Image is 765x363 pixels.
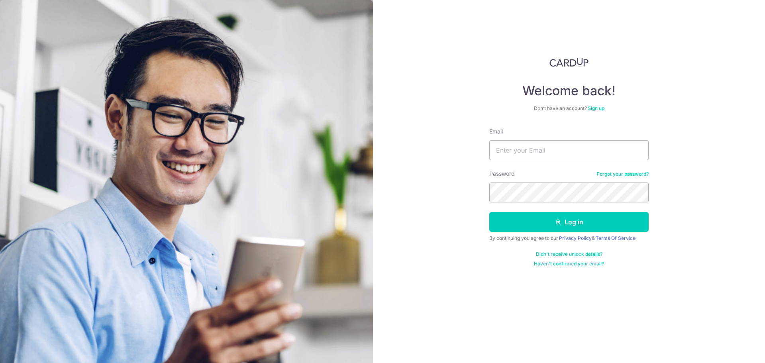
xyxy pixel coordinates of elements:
h4: Welcome back! [489,83,649,99]
button: Log in [489,212,649,232]
input: Enter your Email [489,140,649,160]
a: Haven't confirmed your email? [534,261,604,267]
div: Don’t have an account? [489,105,649,112]
a: Terms Of Service [596,235,636,241]
a: Forgot your password? [597,171,649,177]
img: CardUp Logo [549,57,588,67]
div: By continuing you agree to our & [489,235,649,241]
a: Didn't receive unlock details? [536,251,602,257]
label: Email [489,128,503,135]
a: Sign up [588,105,604,111]
a: Privacy Policy [559,235,592,241]
label: Password [489,170,515,178]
